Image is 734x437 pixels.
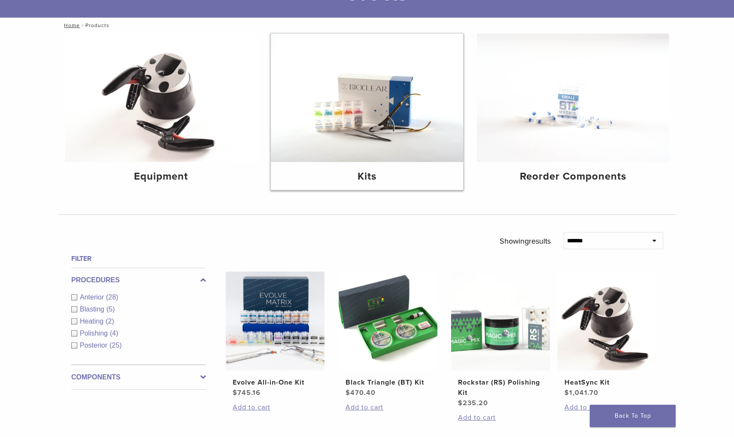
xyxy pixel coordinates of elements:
span: $ [564,388,569,397]
span: $ [233,388,237,397]
h4: Reorder Components [484,169,662,184]
span: Posterior [80,342,109,349]
img: HeatSync Kit [558,272,656,370]
a: Add to cart: “HeatSync Kit” [564,402,649,413]
span: Anterior [80,293,106,301]
label: Procedures [71,275,206,285]
bdi: 470.40 [346,388,376,397]
img: Rockstar (RS) Polishing Kit [451,272,550,370]
img: Kits [271,34,463,162]
a: HeatSync KitHeatSync Kit $1,041.70 [557,272,657,398]
img: Reorder Components [477,34,669,162]
a: Add to cart: “Evolve All-in-One Kit” [233,402,318,413]
img: Equipment [65,34,257,162]
bdi: 235.20 [458,399,488,407]
a: Black Triangle (BT) KitBlack Triangle (BT) Kit $470.40 [338,272,438,398]
h2: Black Triangle (BT) Kit [346,377,431,388]
a: Back To Top [590,405,676,427]
span: Heating [80,318,106,325]
span: / [80,23,85,28]
bdi: 1,041.70 [564,388,598,397]
a: Add to cart: “Black Triangle (BT) Kit” [346,402,431,413]
label: Components [71,372,206,382]
a: Home [61,22,80,28]
h4: Filter [71,254,206,264]
nav: Products [58,18,676,33]
span: (25) [109,342,121,349]
span: (2) [106,318,114,325]
img: Evolve All-in-One Kit [226,272,325,370]
span: $ [458,399,463,407]
a: Equipment [65,34,257,190]
a: Add to cart: “Rockstar (RS) Polishing Kit” [458,413,543,423]
h2: Evolve All-in-One Kit [233,377,318,388]
a: Kits [271,34,463,190]
span: $ [346,388,350,397]
bdi: 745.16 [233,388,261,397]
a: Reorder Components [477,34,669,190]
span: Polishing [80,330,110,337]
a: Rockstar (RS) Polishing KitRockstar (RS) Polishing Kit $235.20 [451,272,551,408]
p: Showing results [500,232,551,250]
h2: Rockstar (RS) Polishing Kit [458,377,543,398]
h2: HeatSync Kit [564,377,649,388]
span: (28) [106,293,118,301]
a: Evolve All-in-One KitEvolve All-in-One Kit $745.16 [225,272,325,398]
img: Black Triangle (BT) Kit [339,272,437,370]
h4: Kits [278,169,456,184]
span: (4) [110,330,118,337]
span: (5) [106,306,115,313]
h4: Equipment [72,169,250,184]
span: Blasting [80,306,106,313]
